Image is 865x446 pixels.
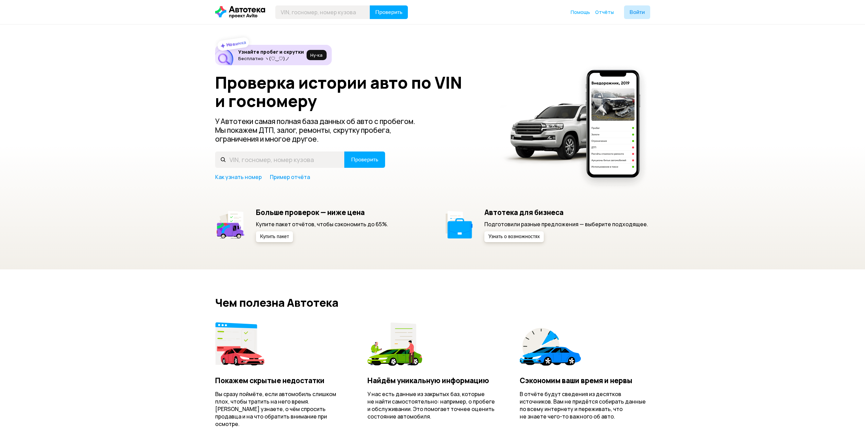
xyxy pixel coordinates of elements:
span: Отчёты [595,9,614,15]
p: Купите пакет отчётов, чтобы сэкономить до 65%. [256,220,388,228]
p: Вы сразу поймёте, если автомобиль слишком плох, чтобы тратить на него время. [PERSON_NAME] узнает... [215,390,345,428]
span: Ну‑ка [310,52,323,58]
a: Отчёты [595,9,614,16]
h5: Больше проверок — ниже цена [256,208,388,217]
strong: Новинка [226,39,246,48]
p: Подготовили разные предложения — выберите подходящее. [484,220,648,228]
p: Бесплатно ヽ(♡‿♡)ノ [238,56,304,61]
span: Узнать о возможностях [488,234,540,239]
p: У Автотеки самая полная база данных об авто с пробегом. Мы покажем ДТП, залог, ремонты, скрутку п... [215,117,427,143]
h4: Найдём уникальную информацию [367,376,498,385]
h5: Автотека для бизнеса [484,208,648,217]
button: Узнать о возможностях [484,231,544,242]
h4: Покажем скрытые недостатки [215,376,345,385]
a: Пример отчёта [270,173,310,181]
a: Как узнать номер [215,173,262,181]
button: Купить пакет [256,231,293,242]
h2: Чем полезна Автотека [215,297,650,309]
span: Войти [629,10,645,15]
span: Помощь [571,9,590,15]
button: Проверить [344,151,385,168]
span: Проверить [375,10,402,15]
input: VIN, госномер, номер кузова [275,5,370,19]
input: VIN, госномер, номер кузова [215,151,345,168]
p: У нас есть данные из закрытых баз, которые не найти самостоятельно: например, о пробеге и обслужи... [367,390,498,420]
h1: Проверка истории авто по VIN и госномеру [215,73,491,110]
button: Проверить [370,5,408,19]
p: В отчёте будут сведения из десятков источников. Вам не придётся собирать данные по всему интернет... [520,390,650,420]
h6: Узнайте пробег и скрутки [238,49,304,55]
span: Проверить [351,157,378,162]
span: Купить пакет [260,234,289,239]
h4: Сэкономим ваши время и нервы [520,376,650,385]
a: Помощь [571,9,590,16]
button: Войти [624,5,650,19]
